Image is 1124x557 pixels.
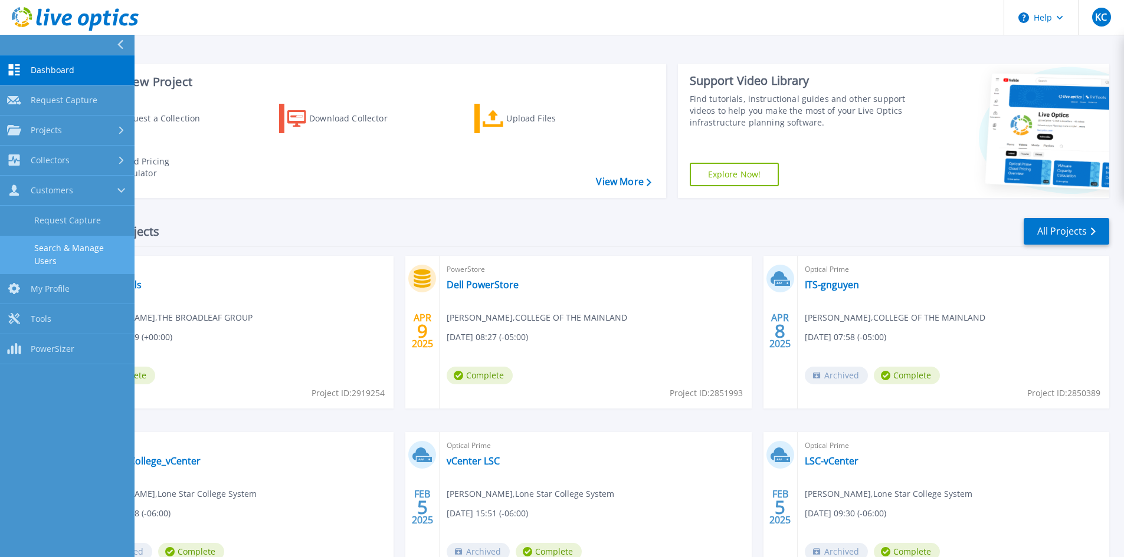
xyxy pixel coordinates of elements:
[31,284,70,294] span: My Profile
[84,75,651,88] h3: Start a New Project
[1027,387,1100,400] span: Project ID: 2850389
[690,73,910,88] div: Support Video Library
[417,326,428,336] span: 9
[31,65,74,75] span: Dashboard
[447,487,614,500] span: [PERSON_NAME] , Lone Star College System
[279,104,411,133] a: Download Collector
[31,95,97,106] span: Request Capture
[89,311,253,324] span: [PERSON_NAME] , THE BROADLEAF GROUP
[805,455,858,467] a: LSC-vCenter
[447,367,513,384] span: Complete
[506,107,601,130] div: Upload Files
[805,487,972,500] span: [PERSON_NAME] , Lone Star College System
[670,387,743,400] span: Project ID: 2851993
[411,486,434,529] div: FEB 2025
[805,263,1102,276] span: Optical Prime
[447,279,519,291] a: Dell PowerStore
[805,311,985,324] span: [PERSON_NAME] , COLLEGE OF THE MAINLAND
[411,309,434,352] div: APR 2025
[474,104,606,133] a: Upload Files
[447,311,627,324] span: [PERSON_NAME] , COLLEGE OF THE MAINLAND
[596,176,651,187] a: View More
[84,104,215,133] a: Request a Collection
[775,326,785,336] span: 8
[1024,218,1109,245] a: All Projects
[690,93,910,128] div: Find tutorials, instructional guides and other support videos to help you make the most of your L...
[447,331,528,344] span: [DATE] 08:27 (-05:00)
[89,487,257,500] span: [PERSON_NAME] , Lone Star College System
[447,263,744,276] span: PowerStore
[769,309,791,352] div: APR 2025
[775,502,785,512] span: 5
[769,486,791,529] div: FEB 2025
[31,125,62,136] span: Projects
[447,507,528,520] span: [DATE] 15:51 (-06:00)
[116,156,210,179] div: Cloud Pricing Calculator
[447,439,744,452] span: Optical Prime
[89,455,201,467] a: LoneStarCollege_vCenter
[89,439,386,452] span: Optical Prime
[447,455,500,467] a: vCenter LSC
[805,331,886,344] span: [DATE] 07:58 (-05:00)
[84,153,215,182] a: Cloud Pricing Calculator
[417,502,428,512] span: 5
[309,107,404,130] div: Download Collector
[805,367,868,384] span: Archived
[117,107,212,130] div: Request a Collection
[31,155,70,166] span: Collectors
[874,367,940,384] span: Complete
[31,344,74,354] span: PowerSizer
[31,185,73,196] span: Customers
[312,387,385,400] span: Project ID: 2919254
[805,507,886,520] span: [DATE] 09:30 (-06:00)
[89,263,386,276] span: RVTools
[690,163,779,186] a: Explore Now!
[31,314,51,324] span: Tools
[805,279,859,291] a: ITS-gnguyen
[805,439,1102,452] span: Optical Prime
[1095,12,1107,22] span: KC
